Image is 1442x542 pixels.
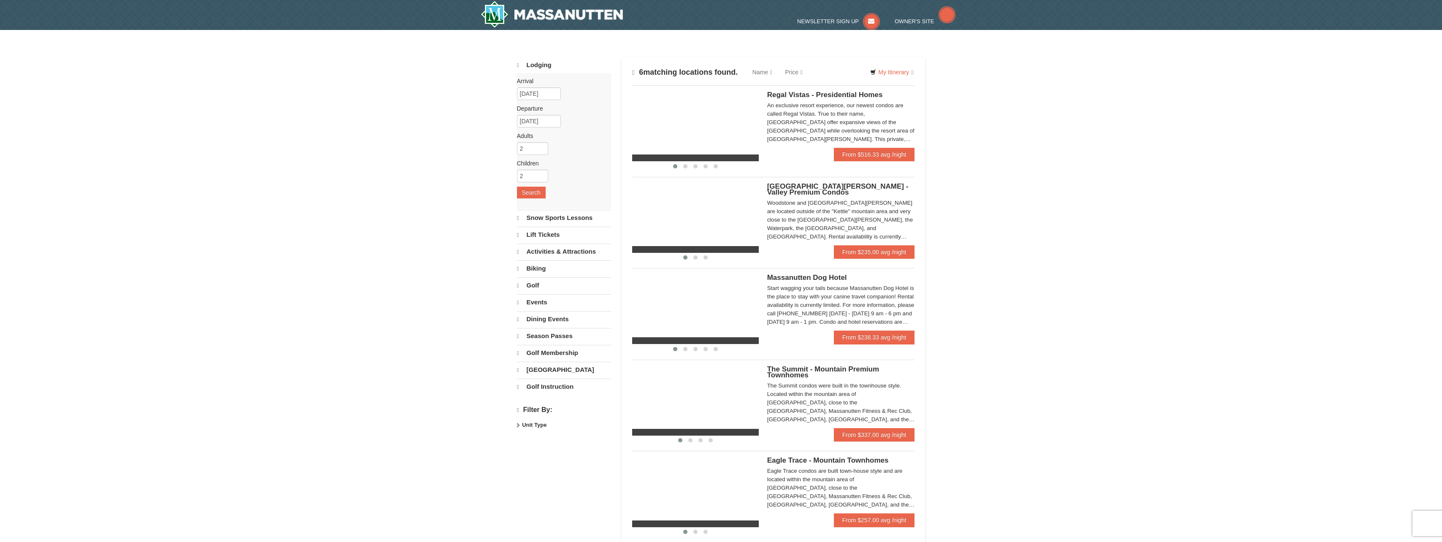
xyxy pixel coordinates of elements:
[797,18,880,24] a: Newsletter Sign Up
[767,274,847,282] span: Massanutten Dog Hotel
[481,1,623,28] a: Massanutten Resort
[517,362,611,378] a: [GEOGRAPHIC_DATA]
[767,456,889,464] span: Eagle Trace - Mountain Townhomes
[517,379,611,395] a: Golf Instruction
[517,132,605,140] label: Adults
[767,382,915,424] div: The Summit condos were built in the townhouse style. Located within the mountain area of [GEOGRAP...
[746,64,779,81] a: Name
[517,77,605,85] label: Arrival
[767,284,915,326] div: Start wagging your tails because Massanutten Dog Hotel is the place to stay with your canine trav...
[517,294,611,310] a: Events
[834,245,915,259] a: From $235.00 avg /night
[865,66,919,79] a: My Itinerary
[767,365,879,379] span: The Summit - Mountain Premium Townhomes
[767,467,915,509] div: Eagle Trace condos are built town-house style and are located within the mountain area of [GEOGRA...
[517,406,611,414] h4: Filter By:
[517,187,546,198] button: Search
[517,244,611,260] a: Activities & Attractions
[834,513,915,527] a: From $257.00 avg /night
[895,18,934,24] span: Owner's Site
[767,182,909,196] span: [GEOGRAPHIC_DATA][PERSON_NAME] - Valley Premium Condos
[834,428,915,442] a: From $337.00 avg /night
[517,277,611,293] a: Golf
[517,159,605,168] label: Children
[517,345,611,361] a: Golf Membership
[767,101,915,144] div: An exclusive resort experience, our newest condos are called Regal Vistas. True to their name, [G...
[834,148,915,161] a: From $516.33 avg /night
[779,64,809,81] a: Price
[517,328,611,344] a: Season Passes
[517,210,611,226] a: Snow Sports Lessons
[767,199,915,241] div: Woodstone and [GEOGRAPHIC_DATA][PERSON_NAME] are located outside of the "Kettle" mountain area an...
[767,91,883,99] span: Regal Vistas - Presidential Homes
[517,311,611,327] a: Dining Events
[797,18,859,24] span: Newsletter Sign Up
[517,104,605,113] label: Departure
[481,1,623,28] img: Massanutten Resort Logo
[517,260,611,276] a: Biking
[522,422,546,428] strong: Unit Type
[895,18,955,24] a: Owner's Site
[834,331,915,344] a: From $238.33 avg /night
[517,57,611,73] a: Lodging
[517,227,611,243] a: Lift Tickets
